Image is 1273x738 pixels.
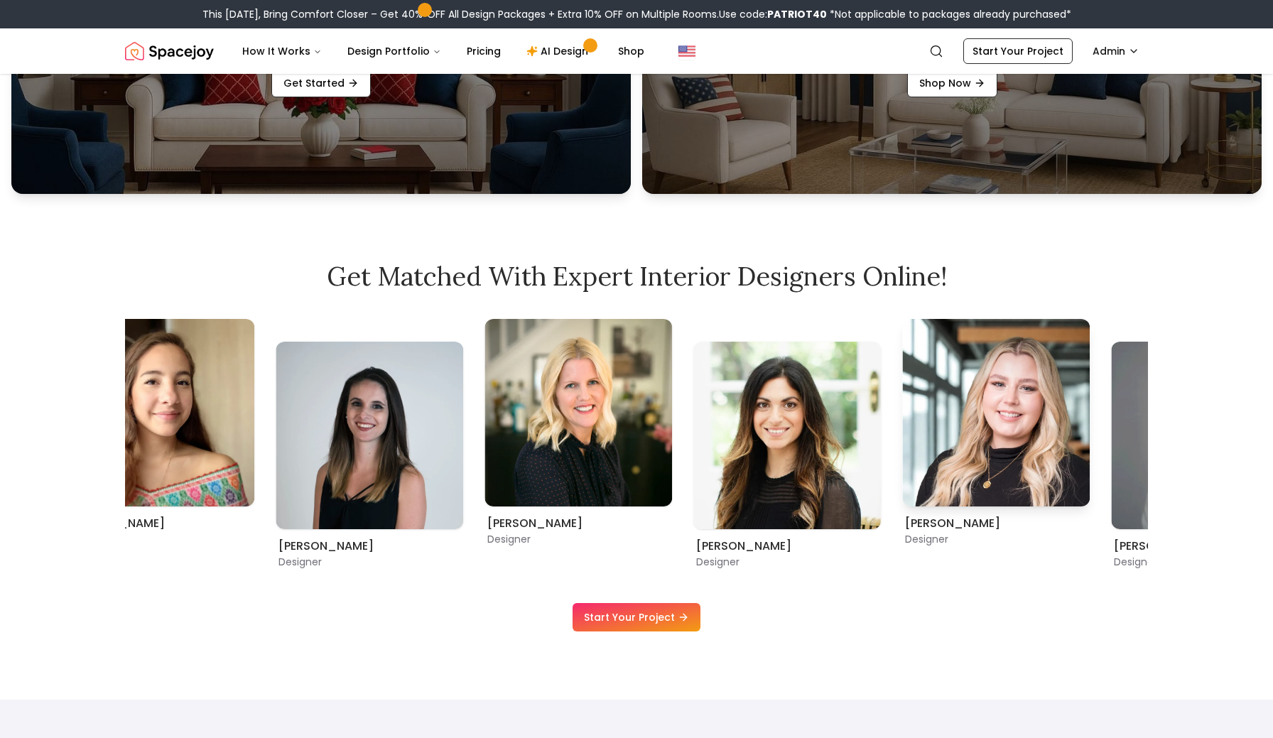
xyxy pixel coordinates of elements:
h6: [PERSON_NAME] [278,538,460,555]
h6: [PERSON_NAME] [70,515,251,532]
p: Designer [70,532,251,546]
div: 4 / 9 [693,319,881,569]
img: United States [678,43,695,60]
div: 5 / 9 [902,319,1090,523]
img: Tina Martidelcampo [484,319,672,506]
nav: Global [125,28,1148,74]
h2: Get Matched with Expert Interior Designers Online! [125,262,1148,291]
div: 2 / 9 [276,319,463,569]
p: Designer [905,532,1087,546]
span: *Not applicable to packages already purchased* [827,7,1071,21]
p: Designer [696,555,878,569]
button: How It Works [231,37,333,65]
a: Get Started [271,69,371,97]
nav: Main [231,37,656,65]
a: Start Your Project [963,38,1073,64]
a: AI Design [515,37,604,65]
b: PATRIOT40 [767,7,827,21]
a: Start Your Project [573,603,700,631]
a: Shop Now [907,69,997,97]
div: 1 / 9 [67,319,254,523]
button: Design Portfolio [336,37,453,65]
div: This [DATE], Bring Comfort Closer – Get 40% OFF All Design Packages + Extra 10% OFF on Multiple R... [202,7,1071,21]
img: Christina Manzo [693,342,881,529]
p: Designer [278,555,460,569]
img: Spacejoy Logo [125,37,214,65]
img: Hannah James [902,319,1090,506]
a: Pricing [455,37,512,65]
span: Use code: [719,7,827,21]
img: Maria Castillero [67,319,254,506]
div: 3 / 9 [484,319,672,523]
button: Admin [1084,38,1148,64]
a: Spacejoy [125,37,214,65]
a: Shop [607,37,656,65]
h6: [PERSON_NAME] [696,538,878,555]
div: Carousel [125,319,1148,569]
p: Designer [487,532,669,546]
h6: [PERSON_NAME] [905,515,1087,532]
img: Angela Amore [276,342,463,529]
h6: [PERSON_NAME] [487,515,669,532]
